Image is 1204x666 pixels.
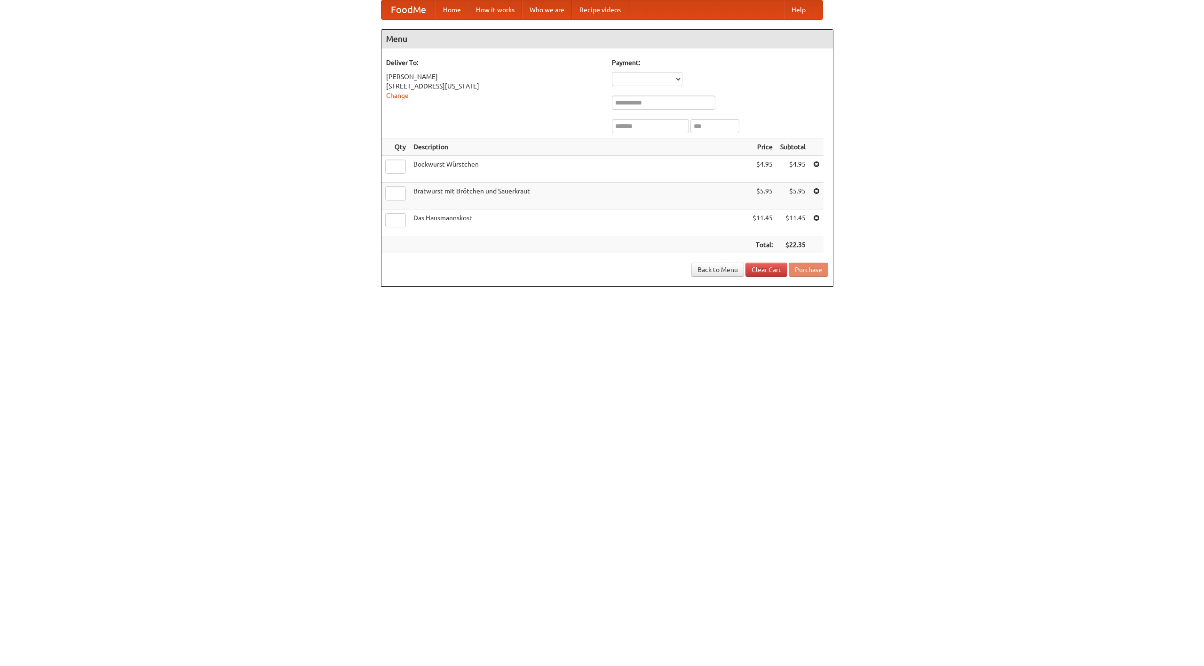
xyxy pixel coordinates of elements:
[410,183,749,209] td: Bratwurst mit Brötchen und Sauerkraut
[436,0,468,19] a: Home
[572,0,628,19] a: Recipe videos
[749,209,776,236] td: $11.45
[522,0,572,19] a: Who we are
[776,156,809,183] td: $4.95
[745,263,787,277] a: Clear Cart
[386,72,602,81] div: [PERSON_NAME]
[612,58,828,67] h5: Payment:
[386,58,602,67] h5: Deliver To:
[749,183,776,209] td: $5.95
[386,92,409,99] a: Change
[776,209,809,236] td: $11.45
[776,138,809,156] th: Subtotal
[776,183,809,209] td: $5.95
[784,0,813,19] a: Help
[776,236,809,254] th: $22.35
[749,236,776,254] th: Total:
[691,263,744,277] a: Back to Menu
[789,263,828,277] button: Purchase
[381,0,436,19] a: FoodMe
[749,156,776,183] td: $4.95
[410,138,749,156] th: Description
[410,156,749,183] td: Bockwurst Würstchen
[381,138,410,156] th: Qty
[468,0,522,19] a: How it works
[749,138,776,156] th: Price
[381,30,833,48] h4: Menu
[386,81,602,91] div: [STREET_ADDRESS][US_STATE]
[410,209,749,236] td: Das Hausmannskost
